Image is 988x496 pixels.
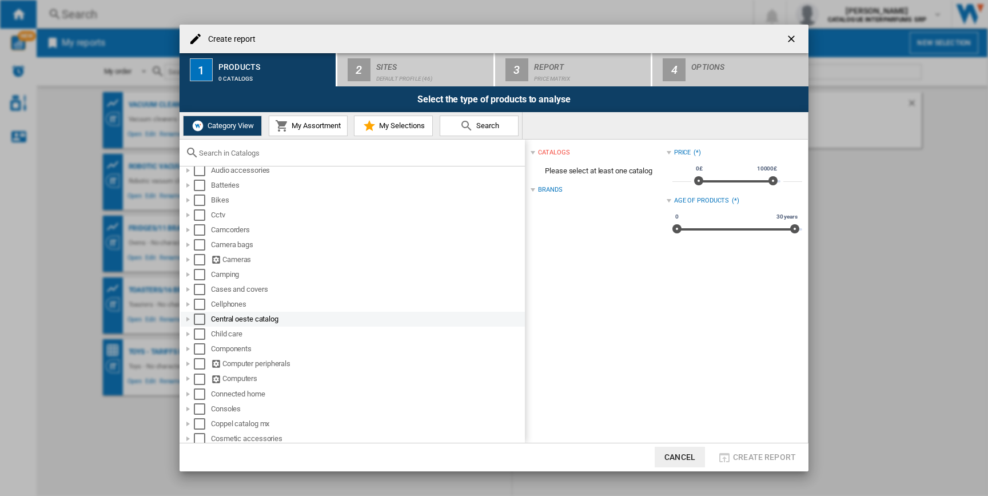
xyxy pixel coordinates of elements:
[190,58,213,81] div: 1
[269,116,348,136] button: My Assortment
[211,328,523,340] div: Child care
[376,121,425,130] span: My Selections
[495,53,652,86] button: 3 Report Price Matrix
[348,58,370,81] div: 2
[194,269,211,280] md-checkbox: Select
[211,343,523,355] div: Components
[354,116,433,136] button: My Selections
[194,224,211,236] md-checkbox: Select
[538,185,562,195] div: Brands
[191,119,205,133] img: wiser-icon-white.png
[781,27,804,50] button: getI18NText('BUTTONS.CLOSE_DIALOG')
[473,121,499,130] span: Search
[194,165,211,176] md-checkbox: Select
[211,358,523,370] div: Computer peripherals
[663,58,686,81] div: 4
[694,164,704,173] span: 0£
[211,165,523,176] div: Audio accessories
[211,284,523,295] div: Cases and covers
[218,58,331,70] div: Products
[183,116,262,136] button: Category View
[211,299,523,310] div: Cellphones
[180,53,337,86] button: 1 Products 0 catalogs
[194,254,211,265] md-checkbox: Select
[376,58,489,70] div: Sites
[202,34,256,45] h4: Create report
[211,239,523,251] div: Camera bags
[194,314,211,325] md-checkbox: Select
[180,86,808,112] div: Select the type of products to analyse
[674,212,680,221] span: 0
[194,239,211,251] md-checkbox: Select
[531,160,666,182] span: Please select at least one catalog
[674,148,691,157] div: Price
[652,53,808,86] button: 4 Options
[714,447,799,467] button: Create report
[194,433,211,445] md-checkbox: Select
[194,328,211,340] md-checkbox: Select
[505,58,528,81] div: 3
[289,121,341,130] span: My Assortment
[211,373,523,384] div: Computers
[211,195,523,206] div: Bikes
[211,224,523,236] div: Camcorders
[376,70,489,82] div: Default profile (46)
[674,196,730,205] div: Age of products
[199,149,519,157] input: Search in Catalogs
[691,58,804,70] div: Options
[211,388,523,400] div: Connected home
[440,116,519,136] button: Search
[733,453,796,462] span: Create report
[211,418,523,430] div: Coppel catalog mx
[211,314,523,325] div: Central oeste catalog
[205,121,254,130] span: Category View
[786,33,799,47] ng-md-icon: getI18NText('BUTTONS.CLOSE_DIALOG')
[194,373,211,384] md-checkbox: Select
[534,58,647,70] div: Report
[211,180,523,191] div: Batteries
[211,209,523,221] div: Cctv
[218,70,331,82] div: 0 catalogs
[194,418,211,430] md-checkbox: Select
[194,299,211,310] md-checkbox: Select
[194,195,211,206] md-checkbox: Select
[211,269,523,280] div: Camping
[194,284,211,295] md-checkbox: Select
[655,447,705,467] button: Cancel
[194,209,211,221] md-checkbox: Select
[755,164,779,173] span: 10000£
[194,358,211,370] md-checkbox: Select
[194,343,211,355] md-checkbox: Select
[534,70,647,82] div: Price Matrix
[337,53,495,86] button: 2 Sites Default profile (46)
[775,212,799,221] span: 30 years
[211,254,523,265] div: Cameras
[194,403,211,415] md-checkbox: Select
[211,433,523,445] div: Cosmetic accessories
[194,388,211,400] md-checkbox: Select
[538,148,569,157] div: catalogs
[194,180,211,191] md-checkbox: Select
[211,403,523,415] div: Consoles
